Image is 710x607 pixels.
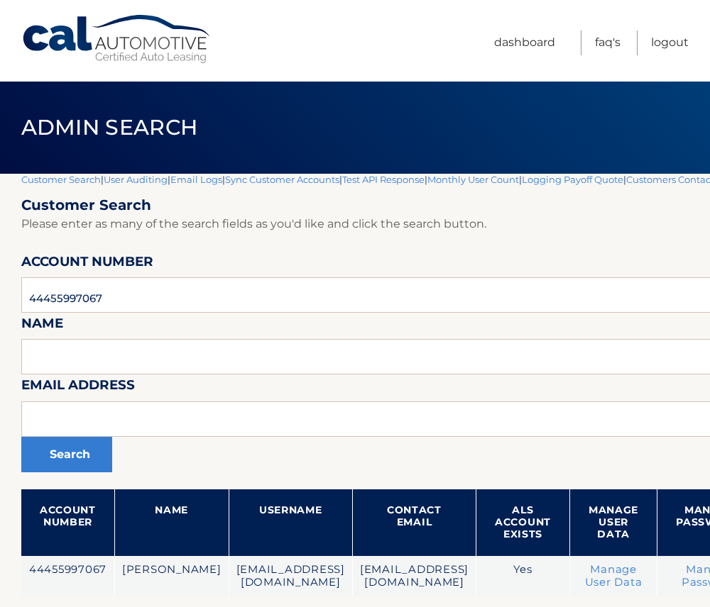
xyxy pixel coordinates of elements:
th: Username [229,489,352,556]
td: 44455997067 [21,556,114,596]
a: Dashboard [494,30,555,55]
a: Cal Automotive [21,14,213,65]
td: [EMAIL_ADDRESS][DOMAIN_NAME] [352,556,476,596]
td: [PERSON_NAME] [114,556,229,596]
a: Logout [651,30,689,55]
a: Email Logs [170,174,222,185]
a: User Auditing [104,174,168,185]
th: Account Number [21,489,114,556]
a: Monthly User Count [427,174,519,185]
label: Email Address [21,374,135,401]
th: Name [114,489,229,556]
a: FAQ's [595,30,621,55]
td: Yes [476,556,570,596]
label: Account Number [21,251,153,277]
th: ALS Account Exists [476,489,570,556]
a: Test API Response [342,174,425,185]
td: [EMAIL_ADDRESS][DOMAIN_NAME] [229,556,352,596]
th: Manage User Data [569,489,657,556]
a: Customer Search [21,174,101,185]
label: Name [21,313,63,339]
a: Sync Customer Accounts [225,174,339,185]
a: Manage User Data [585,563,643,589]
button: Search [21,437,112,472]
span: Admin Search [21,114,198,140]
a: Logging Payoff Quote [522,174,623,185]
th: Contact Email [352,489,476,556]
